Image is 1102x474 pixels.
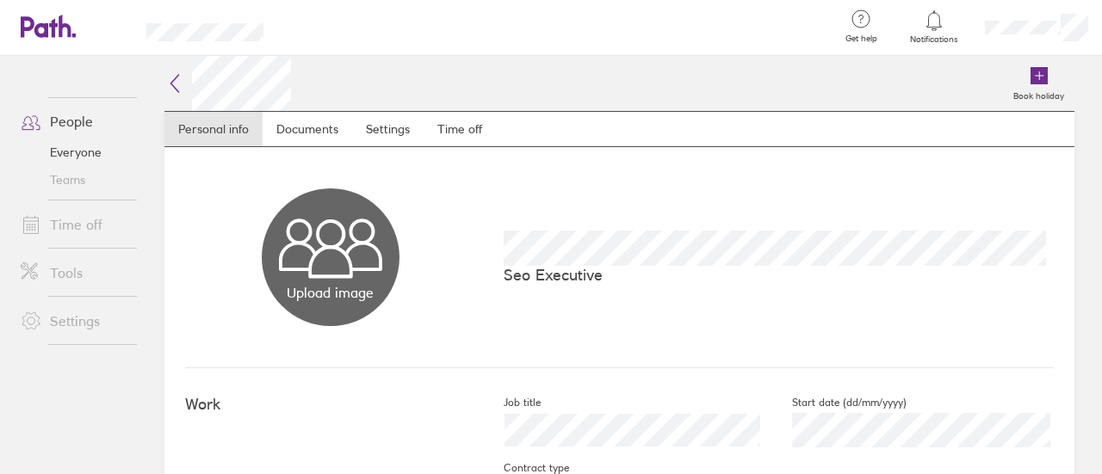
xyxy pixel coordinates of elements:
label: Job title [476,396,541,409]
span: Get help [833,34,889,44]
a: Time off [7,207,145,242]
a: Teams [7,166,145,194]
p: Seo Executive [504,266,1054,284]
span: Notifications [907,34,963,45]
a: Personal info [164,112,263,146]
a: Settings [7,304,145,338]
a: Settings [352,112,424,146]
a: People [7,104,145,139]
a: Everyone [7,139,145,166]
a: Notifications [907,9,963,45]
label: Start date (dd/mm/yyyy) [765,396,907,409]
h4: Work [185,396,476,414]
a: Time off [424,112,496,146]
a: Book holiday [1003,56,1074,111]
a: Documents [263,112,352,146]
a: Tools [7,255,145,290]
label: Book holiday [1003,86,1074,102]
